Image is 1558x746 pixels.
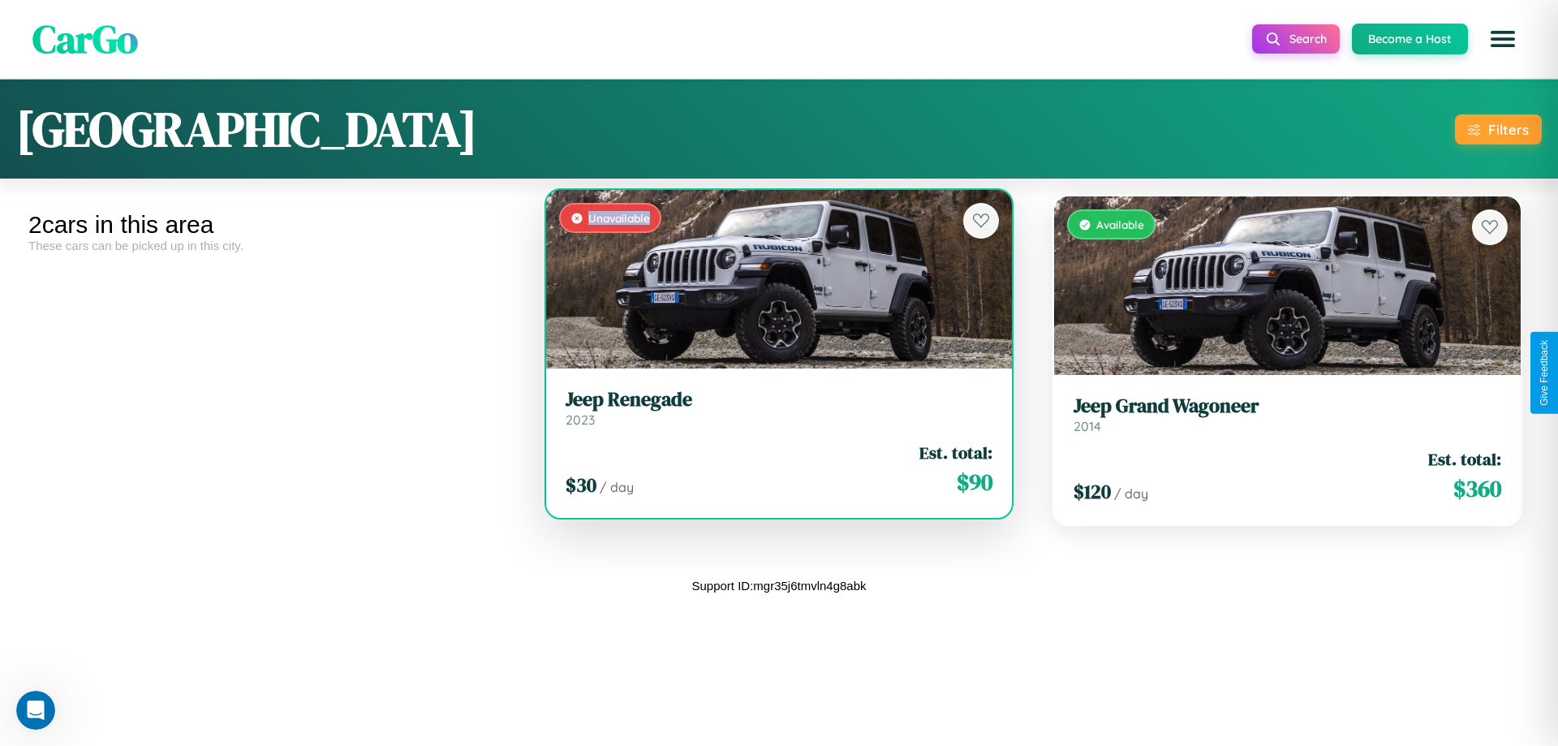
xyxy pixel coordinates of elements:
a: Jeep Grand Wagoneer2014 [1074,395,1501,434]
span: $ 30 [566,472,596,498]
span: $ 360 [1453,472,1501,505]
h3: Jeep Grand Wagoneer [1074,395,1501,418]
span: Est. total: [1428,447,1501,471]
div: These cars can be picked up in this city. [28,239,513,252]
span: $ 90 [957,466,992,498]
button: Become a Host [1352,24,1468,54]
span: Est. total: [919,441,992,464]
button: Search [1252,24,1340,54]
div: Filters [1488,121,1529,138]
h3: Jeep Renegade [566,388,993,412]
span: 2023 [566,412,595,428]
p: Support ID: mgr35j6tmvln4g8abk [691,575,866,597]
h1: [GEOGRAPHIC_DATA] [16,96,477,162]
span: $ 120 [1074,478,1111,505]
span: CarGo [32,12,138,66]
button: Filters [1455,114,1542,144]
span: Search [1289,32,1327,46]
div: Give Feedback [1539,340,1550,406]
span: Available [1096,218,1144,231]
button: Open menu [1480,16,1526,62]
a: Jeep Renegade2023 [566,388,993,428]
span: Unavailable [588,211,650,225]
iframe: Intercom live chat [16,691,55,730]
span: / day [600,479,634,495]
div: 2 cars in this area [28,211,513,239]
span: / day [1114,485,1148,502]
span: 2014 [1074,418,1101,434]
